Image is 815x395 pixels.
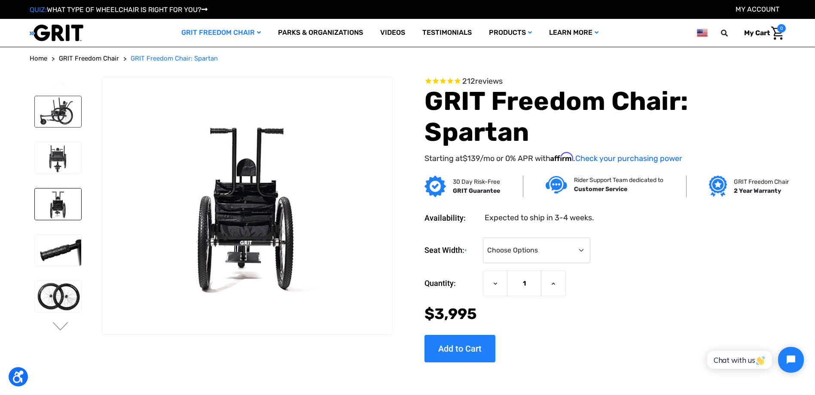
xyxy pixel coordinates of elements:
img: Customer service [546,176,567,194]
p: Rider Support Team dedicated to [574,176,663,185]
h1: GRIT Freedom Chair: Spartan [424,86,785,148]
span: Rated 4.6 out of 5 stars 212 reviews [424,77,785,86]
img: GRIT Freedom Chair: Spartan [35,142,82,173]
img: Cart [771,27,784,40]
iframe: Tidio Chat [698,340,811,380]
p: Starting at /mo or 0% APR with . [424,152,785,164]
input: Add to Cart [424,335,495,362]
a: Check your purchasing power - Learn more about Affirm Financing (opens in modal) [575,154,682,163]
a: Videos [372,19,414,47]
button: Go to slide 2 of 4 [52,322,70,332]
strong: Customer Service [574,185,627,193]
input: Search [725,24,738,42]
span: $139 [463,154,480,163]
img: us.png [697,27,707,38]
label: Seat Width: [424,237,479,264]
a: Parks & Organizations [269,19,372,47]
img: GRIT Freedom Chair: Spartan [35,188,82,220]
dd: Expected to ship in 3-4 weeks. [485,212,594,224]
img: Grit freedom [709,176,726,197]
a: Cart with 0 items [738,24,786,42]
span: My Cart [744,29,770,37]
span: 212 reviews [462,76,503,86]
a: Account [736,5,779,13]
a: QUIZ:WHAT TYPE OF WHEELCHAIR IS RIGHT FOR YOU? [30,6,208,14]
span: Affirm [550,152,573,161]
strong: 2 Year Warranty [734,187,781,194]
img: GRIT Freedom Chair: Spartan [35,96,82,128]
a: Testimonials [414,19,480,47]
img: GRIT All-Terrain Wheelchair and Mobility Equipment [30,24,83,42]
a: GRIT Freedom Chair [173,19,269,47]
img: GRIT Freedom Chair: Spartan [102,109,392,302]
img: GRIT Guarantee [424,176,446,197]
label: Quantity: [424,270,479,296]
span: QUIZ: [30,6,47,14]
img: GRIT Freedom Chair: Spartan [35,281,82,312]
a: Learn More [540,19,607,47]
dt: Availability: [424,212,479,224]
span: 0 [777,24,786,33]
p: GRIT Freedom Chair [734,177,789,186]
p: 30 Day Risk-Free [453,177,500,186]
span: GRIT Freedom Chair: Spartan [131,55,218,62]
img: GRIT Freedom Chair: Spartan [35,235,82,266]
a: Home [30,54,47,64]
strong: GRIT Guarantee [453,187,500,194]
button: Go to slide 4 of 4 [52,81,70,91]
span: GRIT Freedom Chair [59,55,119,62]
span: reviews [475,76,503,86]
a: GRIT Freedom Chair: Spartan [131,54,218,64]
span: Home [30,55,47,62]
a: GRIT Freedom Chair [59,54,119,64]
a: Products [480,19,540,47]
nav: Breadcrumb [30,54,786,64]
span: $3,995 [424,305,477,323]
